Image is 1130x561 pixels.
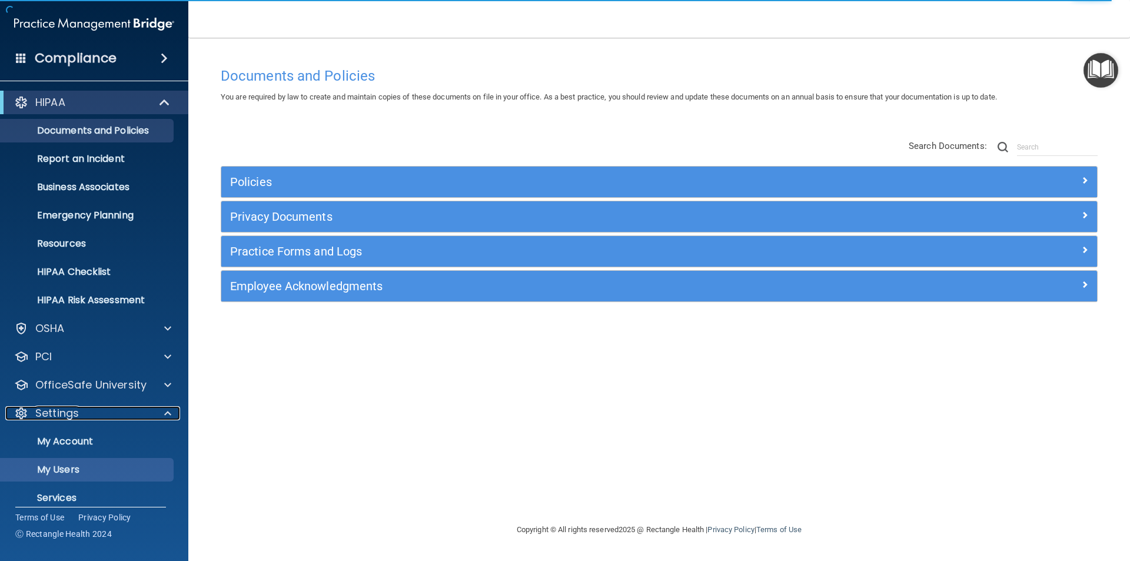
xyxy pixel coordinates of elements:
[8,238,168,250] p: Resources
[998,142,1008,152] img: ic-search.3b580494.png
[230,210,869,223] h5: Privacy Documents
[230,280,869,293] h5: Employee Acknowledgments
[8,210,168,221] p: Emergency Planning
[230,245,869,258] h5: Practice Forms and Logs
[8,125,168,137] p: Documents and Policies
[230,242,1088,261] a: Practice Forms and Logs
[35,406,79,420] p: Settings
[230,277,1088,296] a: Employee Acknowledgments
[221,92,997,101] span: You are required by law to create and maintain copies of these documents on file in your office. ...
[14,406,171,420] a: Settings
[14,378,171,392] a: OfficeSafe University
[1017,138,1098,156] input: Search
[15,512,64,523] a: Terms of Use
[8,153,168,165] p: Report an Incident
[35,321,65,336] p: OSHA
[15,528,112,540] span: Ⓒ Rectangle Health 2024
[14,350,171,364] a: PCI
[14,321,171,336] a: OSHA
[909,141,987,151] span: Search Documents:
[8,266,168,278] p: HIPAA Checklist
[444,511,874,549] div: Copyright © All rights reserved 2025 @ Rectangle Health | |
[8,436,168,447] p: My Account
[230,172,1088,191] a: Policies
[35,50,117,67] h4: Compliance
[926,477,1116,525] iframe: Drift Widget Chat Controller
[8,464,168,476] p: My Users
[35,350,52,364] p: PCI
[8,294,168,306] p: HIPAA Risk Assessment
[78,512,131,523] a: Privacy Policy
[221,68,1098,84] h4: Documents and Policies
[35,378,147,392] p: OfficeSafe University
[14,12,174,36] img: PMB logo
[230,207,1088,226] a: Privacy Documents
[1084,53,1118,88] button: Open Resource Center
[14,95,171,109] a: HIPAA
[35,95,65,109] p: HIPAA
[756,525,802,534] a: Terms of Use
[230,175,869,188] h5: Policies
[8,492,168,504] p: Services
[707,525,754,534] a: Privacy Policy
[8,181,168,193] p: Business Associates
